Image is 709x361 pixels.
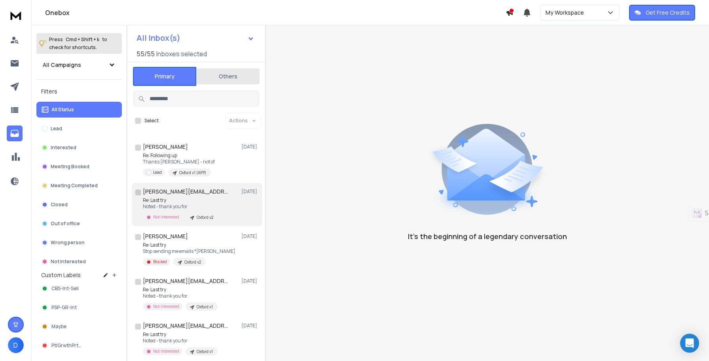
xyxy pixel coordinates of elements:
h1: Onebox [45,8,506,17]
p: My Workspace [546,9,587,17]
div: Open Intercom Messenger [680,334,699,353]
button: D [8,337,24,353]
button: Get Free Credits [629,5,695,21]
p: Get Free Credits [646,9,690,17]
img: logo [8,8,24,23]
